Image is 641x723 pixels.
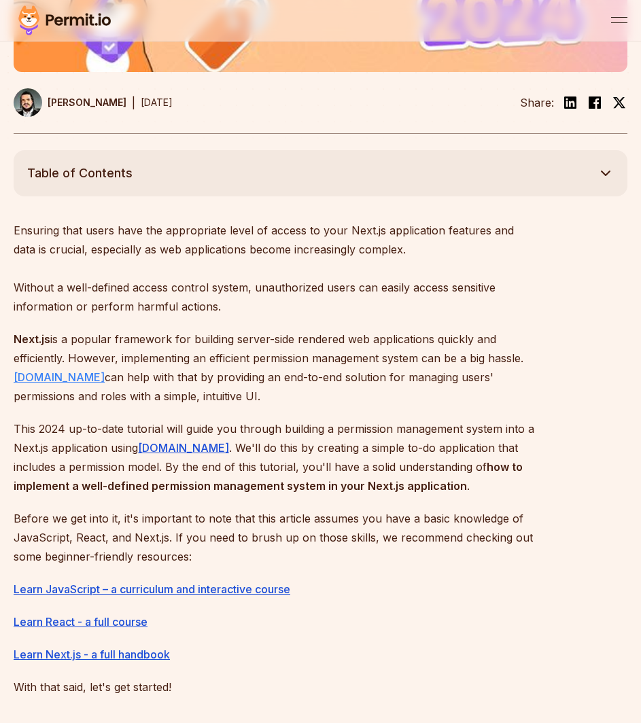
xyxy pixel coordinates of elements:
p: is a popular framework for building server-side rendered web applications quickly and efficiently... [14,330,536,406]
p: This 2024 up-to-date tutorial will guide you through building a permission management system into... [14,419,536,495]
p: Ensuring that users have the appropriate level of access to your Next.js application features and... [14,221,536,316]
a: Learn JavaScript – a curriculum and interactive course [14,582,290,596]
img: Permit logo [14,3,116,38]
p: Before we get into it, it's important to note that this article assumes you have a basic knowledg... [14,509,536,566]
img: Gabriel L. Manor [14,88,42,117]
a: Learn Next.js - a full handbook [14,648,170,661]
p: [PERSON_NAME] [48,96,126,109]
a: [DOMAIN_NAME] [14,370,105,384]
div: | [132,94,135,111]
span: Table of Contents [27,164,133,183]
a: [DOMAIN_NAME] [138,441,229,455]
button: Table of Contents [14,150,627,196]
button: open menu [611,12,627,29]
img: linkedin [562,94,578,111]
a: Learn React - a full course [14,615,148,629]
p: With that said, let's get started! [14,677,536,696]
strong: Next.js [14,332,50,346]
a: [PERSON_NAME] [14,88,126,117]
time: [DATE] [141,96,173,108]
img: facebook [587,94,603,111]
img: twitter [612,96,626,109]
li: Share: [520,94,554,111]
